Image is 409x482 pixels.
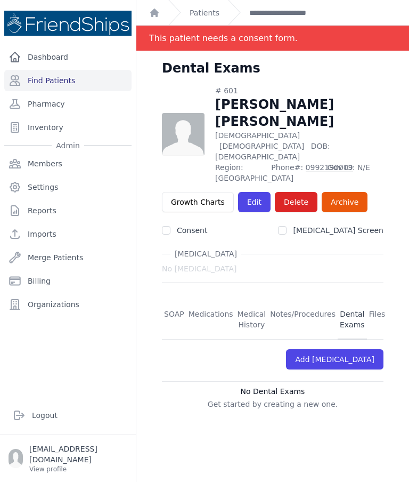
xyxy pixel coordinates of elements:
div: This patient needs a consent form. [149,26,298,51]
h1: [PERSON_NAME] [PERSON_NAME] [215,96,383,130]
h1: Dental Exams [162,60,260,77]
a: Logout [9,405,127,426]
span: Gov ID: N/E [328,162,383,183]
p: [DEMOGRAPHIC_DATA] [215,130,383,162]
a: Organizations [4,294,132,315]
span: Region: [GEOGRAPHIC_DATA] [215,162,265,183]
div: # 601 [215,85,383,96]
div: Notification [136,26,409,51]
p: [EMAIL_ADDRESS][DOMAIN_NAME] [29,444,127,465]
label: Consent [177,226,207,235]
p: Get started by creating a new one. [162,399,383,409]
a: Edit [238,192,271,212]
button: Delete [275,192,317,212]
a: Dashboard [4,46,132,68]
a: Archive [322,192,367,212]
span: Phone#: [271,162,321,183]
span: [DEMOGRAPHIC_DATA] [219,142,304,150]
a: Merge Patients [4,247,132,268]
a: Reports [4,200,132,221]
a: Growth Charts [162,192,234,212]
span: No [MEDICAL_DATA] [162,263,236,274]
a: Find Patients [4,70,132,91]
label: [MEDICAL_DATA] Screen [293,226,383,235]
a: Notes/Procedures [268,300,338,340]
a: Settings [4,176,132,198]
span: Admin [52,140,84,151]
a: Pharmacy [4,93,132,115]
a: [EMAIL_ADDRESS][DOMAIN_NAME] View profile [9,444,127,473]
img: person-242608b1a05df3501eefc295dc1bc67a.jpg [162,113,204,156]
h3: No Dental Exams [162,386,383,397]
a: Medical History [235,300,268,340]
nav: Tabs [162,300,383,340]
a: Dental Exams [338,300,367,340]
a: Files [367,300,388,340]
p: View profile [29,465,127,473]
a: Members [4,153,132,174]
a: SOAP [162,300,186,340]
a: Add [MEDICAL_DATA] [286,349,383,369]
a: Imports [4,223,132,245]
a: Billing [4,270,132,292]
span: [MEDICAL_DATA] [170,248,241,259]
a: Medications [186,300,235,340]
a: Patients [190,7,219,18]
a: Inventory [4,117,132,138]
img: Medical Missions EMR [4,11,132,36]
